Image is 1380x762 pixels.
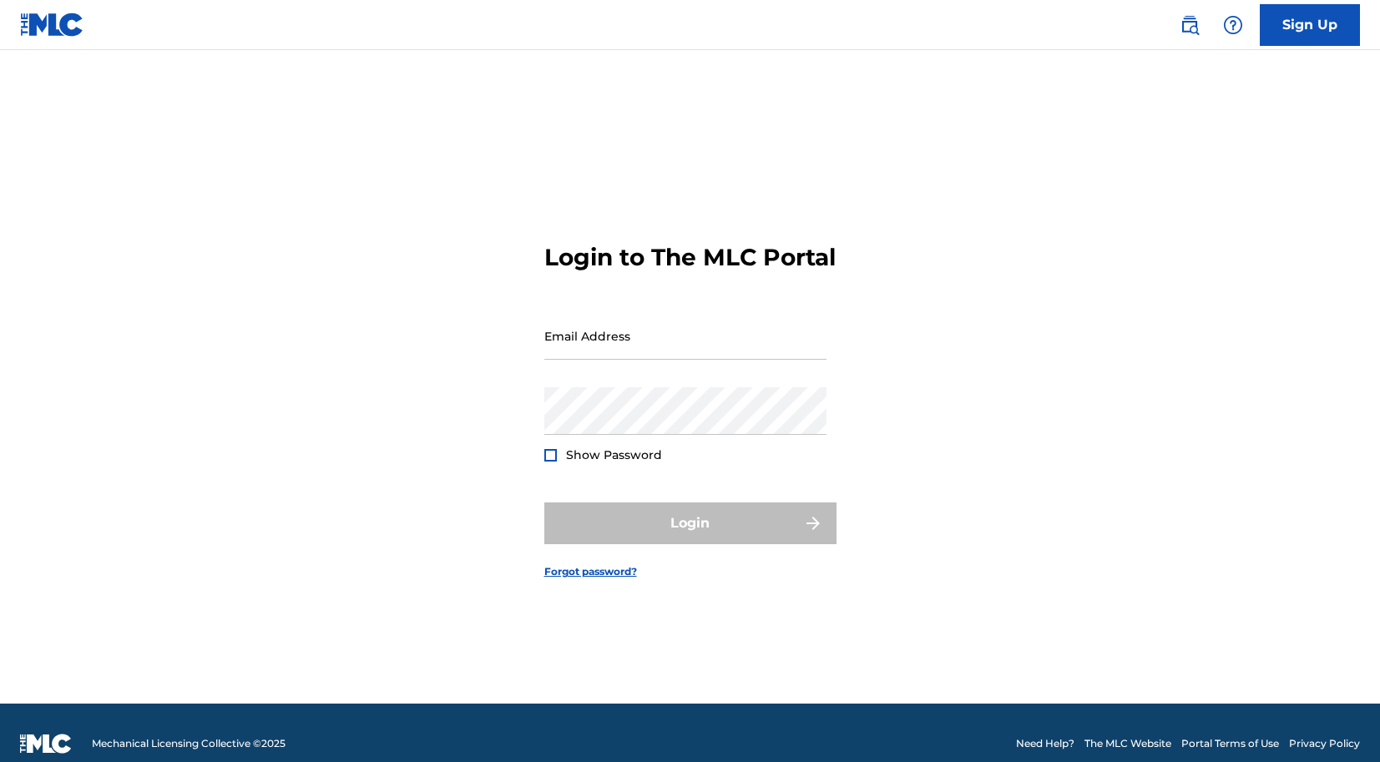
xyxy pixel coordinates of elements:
span: Mechanical Licensing Collective © 2025 [92,736,286,751]
div: Help [1216,8,1250,42]
a: Privacy Policy [1289,736,1360,751]
a: The MLC Website [1084,736,1171,751]
img: search [1180,15,1200,35]
a: Forgot password? [544,564,637,579]
iframe: Chat Widget [1297,682,1380,762]
a: Portal Terms of Use [1181,736,1279,751]
a: Need Help? [1016,736,1074,751]
h3: Login to The MLC Portal [544,243,836,272]
a: Public Search [1173,8,1206,42]
img: logo [20,734,72,754]
img: MLC Logo [20,13,84,37]
img: help [1223,15,1243,35]
a: Sign Up [1260,4,1360,46]
span: Show Password [566,447,662,462]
